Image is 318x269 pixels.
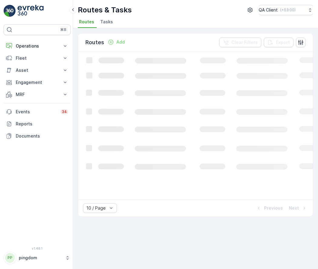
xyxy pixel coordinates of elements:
button: PPpingdom [4,251,71,264]
div: PP [5,253,15,263]
button: Clear Filters [219,38,261,47]
span: v 1.48.1 [4,247,71,250]
img: logo [4,5,16,17]
p: Documents [16,133,68,139]
button: Asset [4,64,71,76]
span: Tasks [100,19,113,25]
button: Add [105,38,127,46]
p: Operations [16,43,58,49]
button: Previous [255,204,283,212]
p: Next [289,205,299,211]
p: Export [276,39,290,45]
img: logo_light-DOdMpM7g.png [18,5,44,17]
p: Routes & Tasks [78,5,132,15]
a: Events34 [4,106,71,118]
p: Previous [264,205,283,211]
p: Clear Filters [231,39,258,45]
p: Routes [85,38,104,47]
button: Operations [4,40,71,52]
button: QA Client(+03:00) [259,5,313,15]
p: Fleet [16,55,58,61]
p: pingdom [19,255,62,261]
p: 34 [62,109,67,114]
p: Events [16,109,57,115]
button: Export [264,38,293,47]
button: Next [288,204,308,212]
p: ⌘B [60,27,66,32]
p: Engagement [16,79,58,85]
p: QA Client [259,7,278,13]
p: Add [116,39,125,45]
span: Routes [79,19,94,25]
a: Reports [4,118,71,130]
p: Reports [16,121,68,127]
a: Documents [4,130,71,142]
button: MRF [4,88,71,101]
p: ( +03:00 ) [280,8,296,12]
button: Fleet [4,52,71,64]
p: Asset [16,67,58,73]
p: MRF [16,91,58,98]
button: Engagement [4,76,71,88]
